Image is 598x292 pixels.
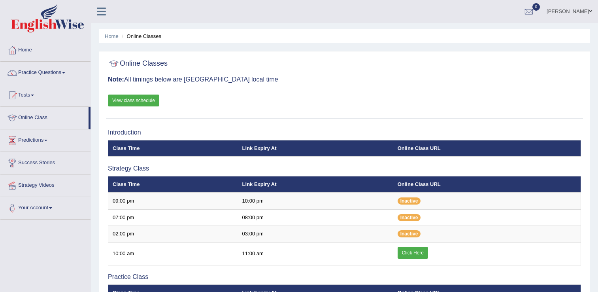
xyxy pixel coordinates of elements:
h3: Practice Class [108,273,581,281]
h2: Online Classes [108,58,168,70]
h3: Strategy Class [108,165,581,172]
td: 11:00 am [238,242,393,265]
b: Note: [108,76,124,83]
th: Class Time [108,140,238,157]
td: 09:00 pm [108,193,238,209]
h3: All timings below are [GEOGRAPHIC_DATA] local time [108,76,581,83]
td: 03:00 pm [238,226,393,243]
td: 10:00 pm [238,193,393,209]
th: Link Expiry At [238,176,393,193]
th: Link Expiry At [238,140,393,157]
th: Class Time [108,176,238,193]
a: Home [105,33,119,39]
a: View class schedule [108,95,159,106]
a: Tests [0,84,91,104]
a: Home [0,39,91,59]
td: 10:00 am [108,242,238,265]
td: 02:00 pm [108,226,238,243]
a: Success Stories [0,152,91,172]
td: 08:00 pm [238,209,393,226]
td: 07:00 pm [108,209,238,226]
a: Click Here [398,247,428,259]
a: Predictions [0,129,91,149]
h3: Introduction [108,129,581,136]
li: Online Classes [120,32,161,40]
th: Online Class URL [393,176,581,193]
th: Online Class URL [393,140,581,157]
span: Inactive [398,214,421,221]
span: Inactive [398,230,421,237]
a: Practice Questions [0,62,91,82]
span: Inactive [398,197,421,205]
a: Strategy Videos [0,174,91,194]
a: Online Class [0,107,89,127]
a: Your Account [0,197,91,217]
span: 0 [532,3,540,11]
